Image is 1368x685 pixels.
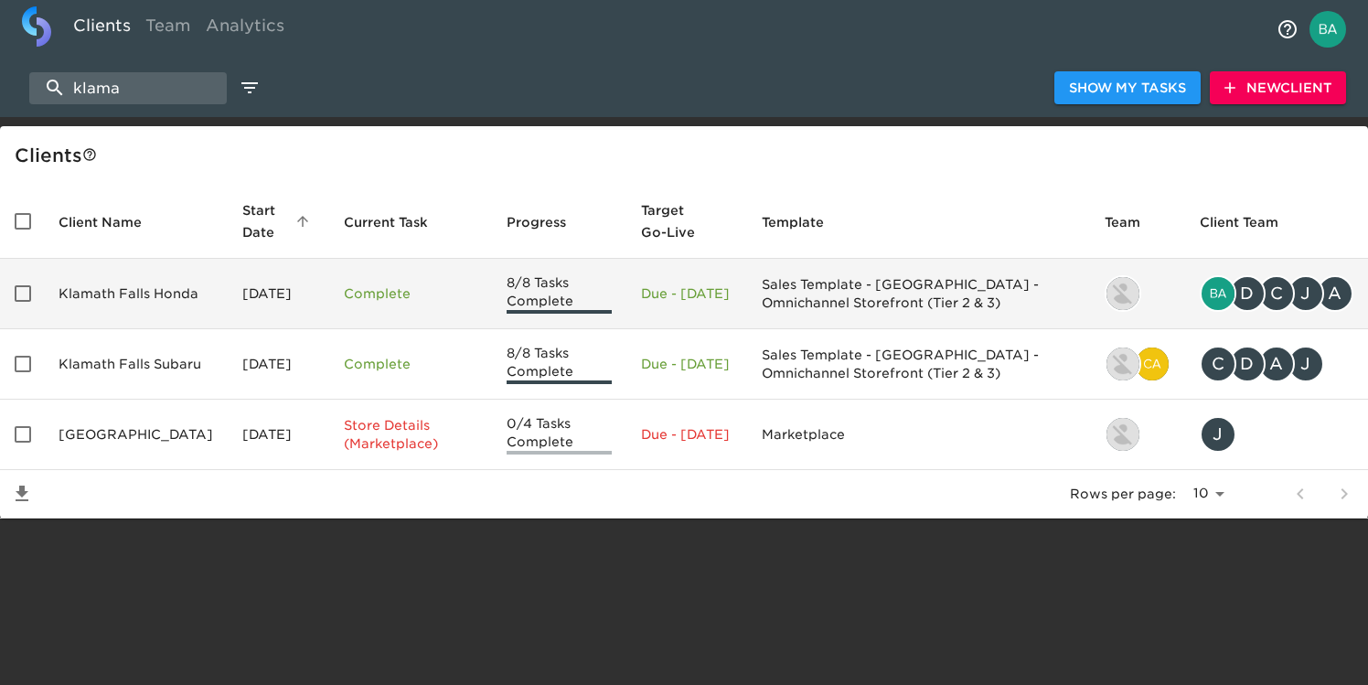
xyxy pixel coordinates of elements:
img: catherine.manisharaj@cdk.com [1136,348,1169,380]
img: bailey.rubin@cdk.com [1202,277,1234,310]
td: Klamath Falls Subaru [44,329,228,400]
td: Sales Template - [GEOGRAPHIC_DATA] - Omnichannel Storefront (Tier 2 & 3) [747,259,1090,329]
div: A [1317,275,1353,312]
span: Show My Tasks [1069,77,1186,100]
span: Start Date [242,199,315,243]
img: ryan.tamanini@roadster.com [1106,418,1139,451]
td: [GEOGRAPHIC_DATA] [44,400,228,470]
div: A [1258,346,1295,382]
input: search [29,72,227,104]
p: Store Details (Marketplace) [344,416,477,453]
td: Klamath Falls Honda [44,259,228,329]
img: Profile [1309,11,1346,48]
span: Team [1105,211,1164,233]
div: C [1200,346,1236,382]
span: Client Team [1200,211,1302,233]
td: Marketplace [747,400,1090,470]
p: Rows per page: [1070,485,1176,503]
td: Sales Template - [GEOGRAPHIC_DATA] - Omnichannel Storefront (Tier 2 & 3) [747,329,1090,400]
td: [DATE] [228,400,329,470]
span: Progress [507,211,590,233]
span: This is the next Task in this Hub that should be completed [344,211,428,233]
div: ryan.tamanini@roadster.com [1105,416,1170,453]
div: ryan.tamanini@roadster.com, catherine.manisharaj@cdk.com [1105,346,1170,382]
div: ryan.tamanini@roadster.com [1105,275,1170,312]
div: bailey.rubin@cdk.com, Derek.andrade@cdk.com, chris.mccarthy@cdk.com, justin@timeauto.com, Andrew@... [1200,275,1353,312]
span: Calculated based on the start date and the duration of all Tasks contained in this Hub. [641,199,709,243]
div: Client s [15,141,1361,170]
img: ryan.tamanini@roadster.com [1106,277,1139,310]
p: Due - [DATE] [641,284,732,303]
span: Current Task [344,211,452,233]
div: J [1200,416,1236,453]
td: 8/8 Tasks Complete [492,259,626,329]
div: D [1229,346,1266,382]
p: Complete [344,284,477,303]
span: New Client [1224,77,1331,100]
div: chris.mccarthy@cdk.com, Derek.andrade@cdk.com, Andrew@timeauto.com, justin@timeauto.com [1200,346,1353,382]
img: logo [22,6,51,47]
div: justin@timeauto.com [1200,416,1353,453]
p: Due - [DATE] [641,425,732,444]
span: Client Name [59,211,166,233]
p: Complete [344,355,477,373]
div: J [1288,346,1324,382]
a: Team [138,6,198,51]
div: J [1288,275,1324,312]
a: Clients [66,6,138,51]
p: Due - [DATE] [641,355,732,373]
span: Template [762,211,848,233]
select: rows per page [1183,480,1231,508]
button: NewClient [1210,71,1346,105]
button: notifications [1266,7,1309,51]
td: 0/4 Tasks Complete [492,400,626,470]
svg: This is a list of all of your clients and clients shared with you [82,147,97,162]
button: edit [234,72,265,103]
td: [DATE] [228,259,329,329]
img: ryan.tamanini@roadster.com [1106,348,1139,380]
td: 8/8 Tasks Complete [492,329,626,400]
div: D [1229,275,1266,312]
span: Target Go-Live [641,199,732,243]
a: Analytics [198,6,292,51]
td: [DATE] [228,329,329,400]
div: C [1258,275,1295,312]
button: Show My Tasks [1054,71,1201,105]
